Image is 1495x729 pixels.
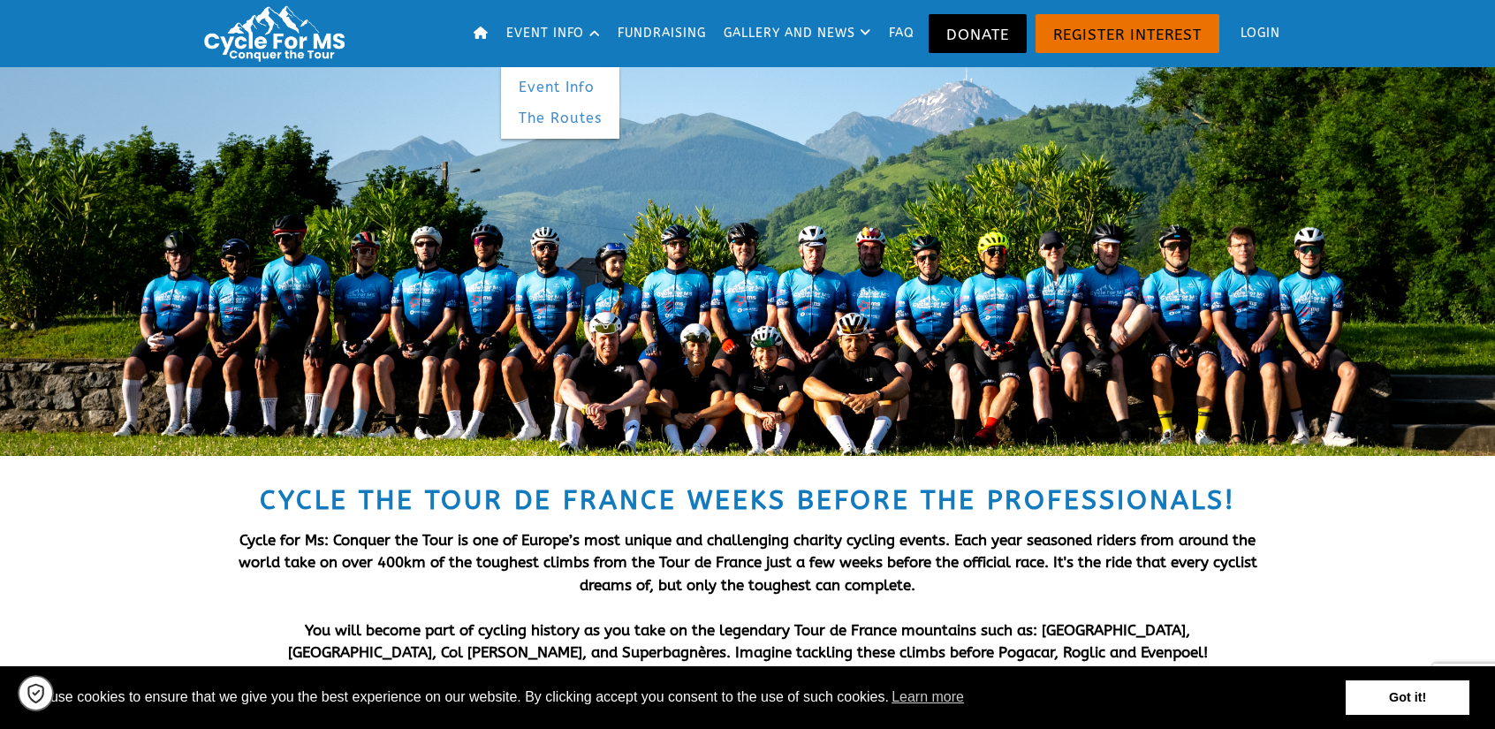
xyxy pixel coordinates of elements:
img: Cycle for MS: Conquer the Tour [197,4,359,64]
a: Cookie settings [18,675,54,711]
a: Event Info [501,72,619,103]
span: We use cookies to ensure that we give you the best experience on our website. By clicking accept ... [26,684,1346,710]
span: Cycle the Tour de France weeks before the professionals! [260,484,1235,516]
span: Cycle for Ms: Conquer the Tour is one of Europe’s most unique and challenging charity cycling eve... [239,531,1257,594]
strong: You will become part of cycling history as you take on the legendary Tour de France mountains suc... [288,621,1208,662]
a: Login [1224,4,1287,63]
a: learn more about cookies [889,684,967,710]
a: The Routes [501,103,619,134]
a: dismiss cookie message [1346,680,1469,716]
a: Donate [929,14,1027,53]
a: Register Interest [1036,14,1219,53]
